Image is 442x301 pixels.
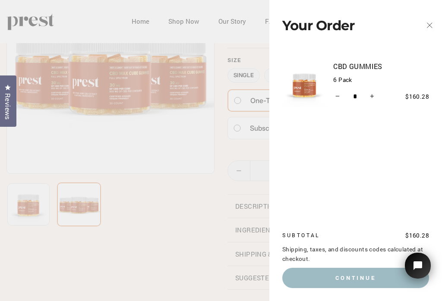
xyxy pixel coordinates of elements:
[282,268,429,288] button: Continue
[333,90,376,103] input: quantity
[282,245,429,264] p: Shipping, taxes, and discounts codes calculated at checkout.
[367,90,376,103] button: Increase item quantity by one
[333,61,429,72] a: CBD GUMMIES
[282,231,356,239] p: Subtotal
[282,62,327,107] img: CBD GUMMIES
[405,93,429,100] span: $160.28
[394,241,442,301] iframe: Tidio Chat
[282,5,404,46] div: Your Order
[2,93,13,120] span: Reviews
[333,90,342,103] button: Reduce item quantity by one
[356,231,429,241] p: $160.28
[333,72,429,85] span: 6 Pack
